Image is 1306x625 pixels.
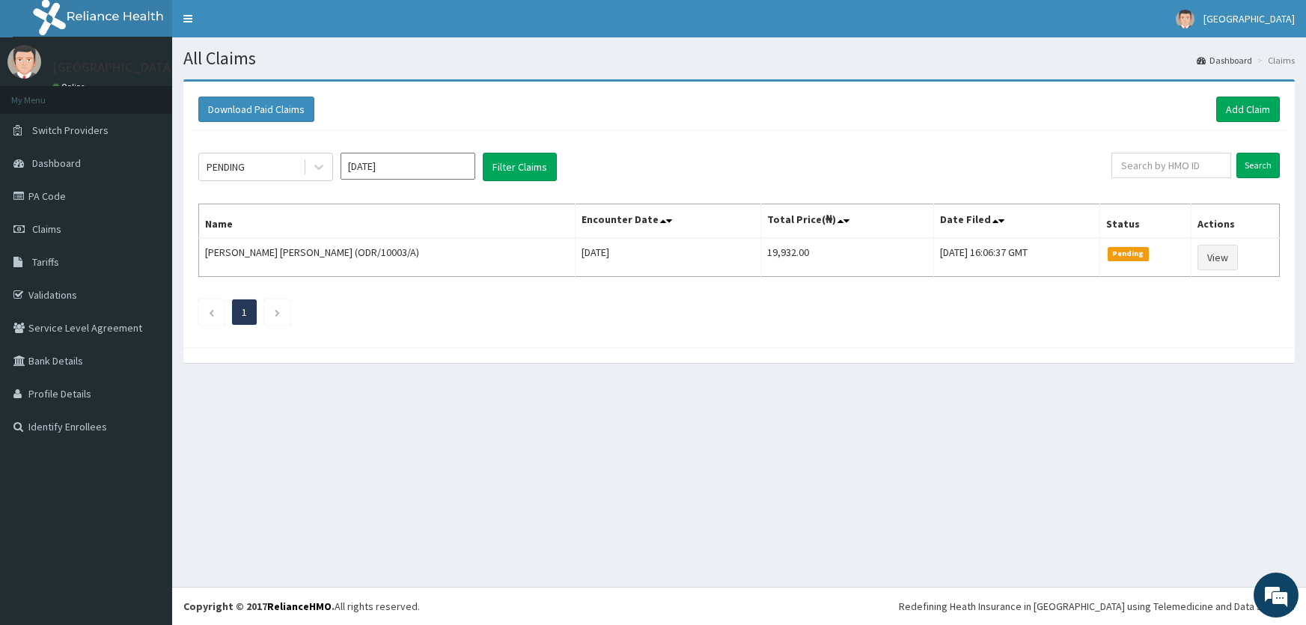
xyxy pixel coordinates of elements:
[242,305,247,319] a: Page 1 is your current page
[32,255,59,269] span: Tariffs
[761,204,934,239] th: Total Price(₦)
[32,156,81,170] span: Dashboard
[52,82,88,92] a: Online
[575,238,761,277] td: [DATE]
[1254,54,1295,67] li: Claims
[32,222,61,236] span: Claims
[1197,245,1238,270] a: View
[933,204,1099,239] th: Date Filed
[1216,97,1280,122] a: Add Claim
[933,238,1099,277] td: [DATE] 16:06:37 GMT
[1191,204,1280,239] th: Actions
[341,153,475,180] input: Select Month and Year
[267,600,332,613] a: RelianceHMO
[1236,153,1280,178] input: Search
[575,204,761,239] th: Encounter Date
[761,238,934,277] td: 19,932.00
[52,61,176,74] p: [GEOGRAPHIC_DATA]
[207,159,245,174] div: PENDING
[1100,204,1191,239] th: Status
[198,97,314,122] button: Download Paid Claims
[1203,12,1295,25] span: [GEOGRAPHIC_DATA]
[172,587,1306,625] footer: All rights reserved.
[1111,153,1231,178] input: Search by HMO ID
[199,238,576,277] td: [PERSON_NAME] [PERSON_NAME] (ODR/10003/A)
[199,204,576,239] th: Name
[183,49,1295,68] h1: All Claims
[274,305,281,319] a: Next page
[483,153,557,181] button: Filter Claims
[7,45,41,79] img: User Image
[1176,10,1194,28] img: User Image
[183,600,335,613] strong: Copyright © 2017 .
[1197,54,1252,67] a: Dashboard
[208,305,215,319] a: Previous page
[32,124,109,137] span: Switch Providers
[1108,247,1149,260] span: Pending
[899,599,1295,614] div: Redefining Heath Insurance in [GEOGRAPHIC_DATA] using Telemedicine and Data Science!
